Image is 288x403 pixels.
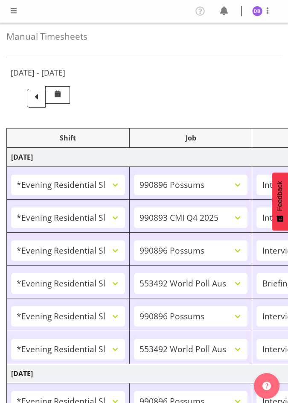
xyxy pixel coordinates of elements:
button: Feedback - Show survey [272,172,288,231]
div: Shift [11,133,125,143]
h5: [DATE] - [DATE] [11,68,65,77]
img: help-xxl-2.png [262,382,271,390]
img: dawn-belshaw1857.jpg [252,6,262,16]
span: Feedback [276,181,284,211]
div: Job [134,133,248,143]
h4: Manual Timesheets [6,32,282,41]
